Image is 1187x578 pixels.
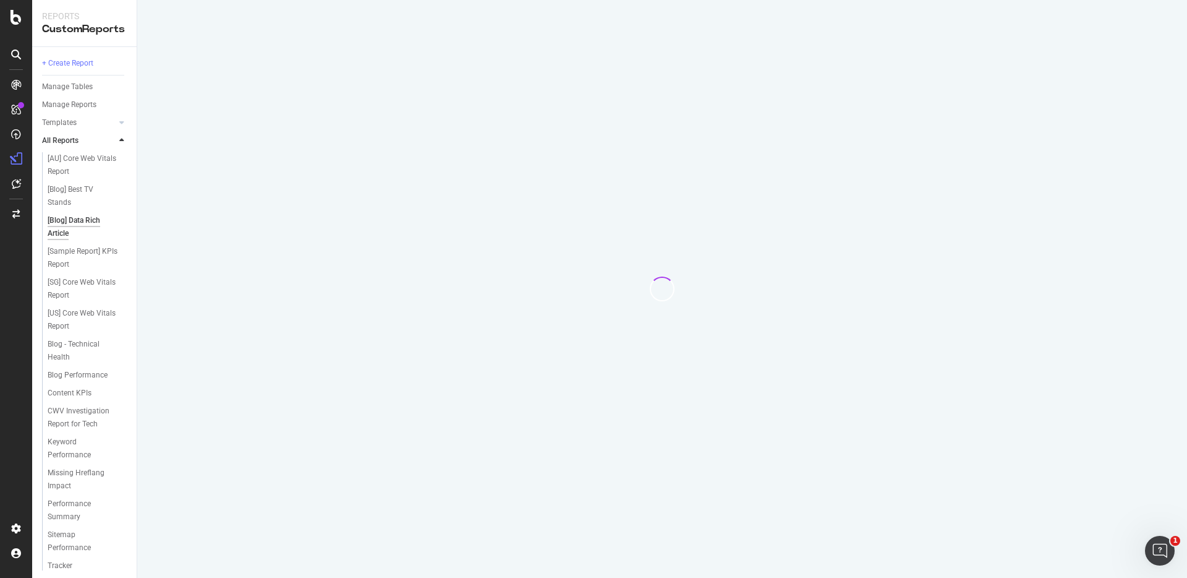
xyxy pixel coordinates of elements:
div: [Sample Report] KPIs Report [48,245,119,271]
a: + Create Report [42,57,128,70]
a: [Blog] Data Rich Article [48,214,128,240]
div: [Blog] Best TV Stands [48,183,116,209]
div: CWV Investigation Report for Tech [48,405,120,431]
a: CWV Investigation Report for Tech [48,405,128,431]
div: Blog Performance [48,369,108,382]
a: Blog - Technical Health [48,338,128,364]
a: [US] Core Web Vitals Report [48,307,128,333]
div: Manage Tables [42,80,93,93]
div: + Create Report [42,57,93,70]
a: Content KPIs [48,387,128,400]
div: Performance Summary [48,498,117,524]
div: Manage Reports [42,98,96,111]
a: Keyword Performance [48,436,128,462]
a: Manage Tables [42,80,128,93]
a: Manage Reports [42,98,128,111]
a: [Sample Report] KPIs Report [48,245,128,271]
span: 1 [1170,536,1180,546]
a: Missing Hreflang Impact [48,467,128,493]
div: [SG] Core Web Vitals Report [48,276,119,302]
div: [Blog] Data Rich Article [48,214,117,240]
div: [US] Core Web Vitals Report [48,307,119,333]
div: [AU] Core Web Vitals Report [48,152,119,178]
div: CustomReports [42,22,127,37]
div: Missing Hreflang Impact [48,467,117,493]
div: Reports [42,10,127,22]
div: Templates [42,116,77,129]
a: [AU] Core Web Vitals Report [48,152,128,178]
a: Performance Summary [48,498,128,524]
div: Blog - Technical Health [48,338,117,364]
div: All Reports [42,134,79,147]
a: Sitemap Performance [48,528,128,554]
iframe: Intercom live chat [1145,536,1175,566]
div: Sitemap Performance [48,528,116,554]
a: [Blog] Best TV Stands [48,183,128,209]
a: Templates [42,116,116,129]
a: All Reports [42,134,116,147]
a: [SG] Core Web Vitals Report [48,276,128,302]
a: Tracker [48,559,128,572]
a: Blog Performance [48,369,128,382]
div: Tracker [48,559,72,572]
div: Content KPIs [48,387,91,400]
div: Keyword Performance [48,436,116,462]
